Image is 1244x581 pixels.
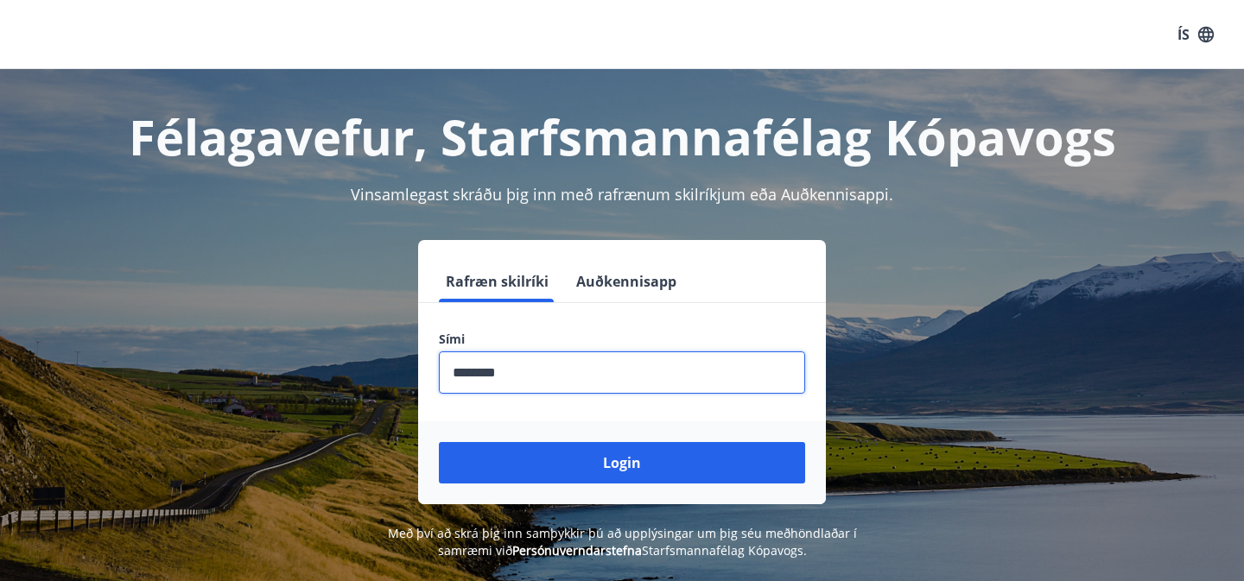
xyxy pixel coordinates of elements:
a: Persónuverndarstefna [512,542,642,559]
button: Rafræn skilríki [439,261,555,302]
label: Sími [439,331,805,348]
span: Vinsamlegast skráðu þig inn með rafrænum skilríkjum eða Auðkennisappi. [351,184,893,205]
button: Auðkennisapp [569,261,683,302]
button: Login [439,442,805,483]
span: Með því að skrá þig inn samþykkir þú að upplýsingar um þig séu meðhöndlaðar í samræmi við Starfsm... [388,525,857,559]
h1: Félagavefur, Starfsmannafélag Kópavogs [21,104,1223,169]
button: ÍS [1168,19,1223,50]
